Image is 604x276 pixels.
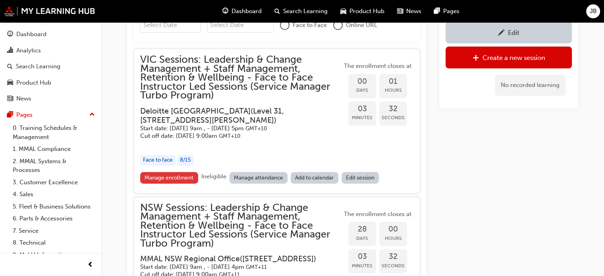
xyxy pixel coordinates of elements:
[201,173,226,180] span: Ineligible
[349,7,384,16] span: Product Hub
[379,86,407,95] span: Hours
[7,31,13,38] span: guage-icon
[586,4,600,18] button: JB
[16,78,51,87] div: Product Hub
[283,7,328,16] span: Search Learning
[3,59,98,74] a: Search Learning
[10,212,98,225] a: 6. Parts & Accessories
[87,260,93,270] span: prev-icon
[590,7,597,16] span: JB
[7,95,13,102] span: news-icon
[140,263,329,271] h5: Start date: [DATE] 9am , - [DATE] 4pm
[16,30,46,39] div: Dashboard
[7,63,13,70] span: search-icon
[10,155,98,176] a: 2. MMAL Systems & Processes
[379,113,407,122] span: Seconds
[245,125,267,132] span: Australian Eastern Standard Time GMT+10
[397,6,403,16] span: news-icon
[495,75,565,96] div: No recorded learning
[219,133,240,139] span: Australian Eastern Standard Time GMT+10
[348,234,376,243] span: Days
[7,112,13,119] span: pages-icon
[379,252,407,261] span: 32
[222,6,228,16] span: guage-icon
[274,6,280,16] span: search-icon
[348,77,376,86] span: 00
[406,7,421,16] span: News
[140,155,176,166] div: Face to face
[140,132,329,140] h5: Cut off date: [DATE] 9:00am
[342,172,379,183] a: Edit session
[16,110,33,120] div: Pages
[268,3,334,19] a: search-iconSearch Learning
[4,6,95,16] img: mmal
[140,55,342,100] span: VIC Sessions: Leadership & Change Management + Staff Management, Retention & Wellbeing - Face to ...
[3,25,98,108] button: DashboardAnalyticsSearch LearningProduct HubNews
[3,75,98,90] a: Product Hub
[379,225,407,234] span: 00
[342,62,413,71] span: The enrollment closes at
[140,17,201,33] input: From
[140,254,329,263] h3: MMAL NSW Regional Office ( [STREET_ADDRESS] )
[498,29,505,37] span: pencil-icon
[346,21,377,30] span: Online URL
[10,188,98,201] a: 4. Sales
[348,252,376,261] span: 03
[3,27,98,42] a: Dashboard
[10,249,98,261] a: 9. MyLH Information
[391,3,428,19] a: news-iconNews
[379,261,407,270] span: Seconds
[10,225,98,237] a: 7. Service
[140,106,329,125] h3: Deloitte [GEOGRAPHIC_DATA] ( Level 31, [STREET_ADDRESS][PERSON_NAME] )
[348,86,376,95] span: Days
[140,125,329,132] h5: Start date: [DATE] 9am , - [DATE] 5pm
[379,234,407,243] span: Hours
[10,201,98,213] a: 5. Fleet & Business Solutions
[7,79,13,87] span: car-icon
[232,7,262,16] span: Dashboard
[446,46,572,68] a: Create a new session
[428,3,466,19] a: pages-iconPages
[10,143,98,155] a: 1. MMAL Compliance
[216,3,268,19] a: guage-iconDashboard
[379,77,407,86] span: 01
[508,29,519,37] div: Edit
[291,172,338,183] a: Add to calendar
[443,7,459,16] span: Pages
[473,54,479,62] span: plus-icon
[207,17,274,33] input: To
[140,203,342,248] span: NSW Sessions: Leadership & Change Management + Staff Management, Retention & Wellbeing - Face to ...
[342,210,413,219] span: The enrollment closes at
[293,21,327,30] span: Face to Face
[434,6,440,16] span: pages-icon
[10,122,98,143] a: 0. Training Schedules & Management
[340,6,346,16] span: car-icon
[3,43,98,58] a: Analytics
[89,110,95,120] span: up-icon
[3,91,98,106] a: News
[348,113,376,122] span: Minutes
[3,108,98,122] button: Pages
[446,21,572,43] a: Edit
[16,46,41,55] div: Analytics
[482,54,545,62] div: Create a new session
[334,3,391,19] a: car-iconProduct Hub
[348,225,376,234] span: 28
[140,172,198,183] a: Manage enrollment
[177,155,194,166] div: 8 / 15
[348,261,376,270] span: Minutes
[16,62,60,71] div: Search Learning
[230,172,288,183] a: Manage attendance
[10,176,98,189] a: 3. Customer Excellence
[10,237,98,249] a: 8. Technical
[16,94,31,103] div: News
[7,47,13,54] span: chart-icon
[140,55,413,186] button: VIC Sessions: Leadership & Change Management + Staff Management, Retention & Wellbeing - Face to ...
[379,104,407,114] span: 32
[246,264,267,270] span: Australian Eastern Daylight Time GMT+11
[348,104,376,114] span: 03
